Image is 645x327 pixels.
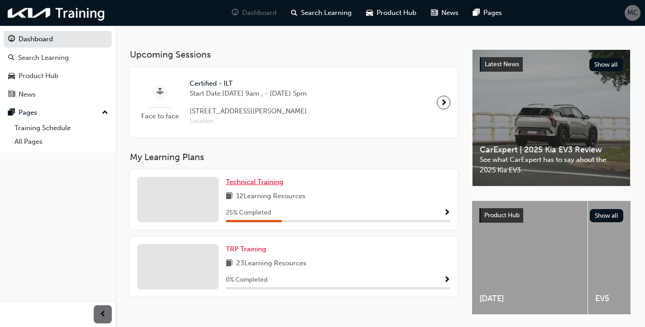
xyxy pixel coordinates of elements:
span: [STREET_ADDRESS][PERSON_NAME] [190,106,307,117]
button: Pages [4,104,112,121]
div: Search Learning [18,53,69,63]
span: Technical Training [226,178,283,186]
span: news-icon [8,91,15,99]
span: news-icon [431,7,438,19]
a: News [4,86,112,103]
button: Show Progress [444,274,450,286]
a: pages-iconPages [466,4,509,22]
a: Latest NewsShow all [480,57,623,72]
span: Start Date: [DATE] 9am , - [DATE] 5pm [190,88,307,99]
span: Location [190,116,307,127]
h3: My Learning Plans [130,152,458,162]
span: CarExpert | 2025 Kia EV3 Review [480,145,623,155]
span: Pages [483,8,502,18]
span: prev-icon [100,309,106,320]
span: See what CarExpert has to say about the 2025 Kia EV3. [480,155,623,175]
span: Show Progress [444,276,450,284]
span: Search Learning [301,8,352,18]
a: [DATE] [472,201,588,314]
a: search-iconSearch Learning [284,4,359,22]
a: All Pages [11,135,112,149]
span: search-icon [8,54,14,62]
a: Training Schedule [11,121,112,135]
button: Show all [590,209,624,222]
span: Latest News [485,60,519,68]
img: kia-training [5,4,109,22]
span: Show Progress [444,209,450,217]
span: TRP Training [226,245,266,253]
a: Technical Training [226,177,287,187]
span: search-icon [291,7,297,19]
span: up-icon [102,107,108,119]
a: Face to faceCertified - ILTStart Date:[DATE] 9am , - [DATE] 5pm[STREET_ADDRESS][PERSON_NAME]Location [137,75,450,130]
a: Product Hub [4,68,112,84]
span: Certified - ILT [190,78,307,89]
a: Product HubShow all [479,208,623,223]
span: car-icon [8,72,15,80]
a: news-iconNews [424,4,466,22]
div: News [19,89,36,100]
div: Pages [19,107,37,118]
span: pages-icon [8,109,15,117]
span: pages-icon [473,7,480,19]
span: Product Hub [377,8,416,18]
div: Product Hub [19,71,58,81]
button: MC [625,5,640,21]
a: car-iconProduct Hub [359,4,424,22]
span: 12 Learning Resources [236,191,306,202]
span: car-icon [366,7,373,19]
span: Dashboard [242,8,277,18]
span: News [441,8,459,18]
a: guage-iconDashboard [225,4,284,22]
span: 25 % Completed [226,208,271,218]
button: Show Progress [444,207,450,219]
h3: Upcoming Sessions [130,49,458,60]
span: 23 Learning Resources [236,258,306,269]
span: guage-icon [8,35,15,44]
span: sessionType_FACE_TO_FACE-icon [157,86,163,98]
span: book-icon [226,258,233,269]
button: DashboardSearch LearningProduct HubNews [4,29,112,104]
span: book-icon [226,191,233,202]
a: Dashboard [4,31,112,48]
span: MC [627,8,638,18]
a: Search Learning [4,49,112,66]
span: Product Hub [484,211,520,219]
span: guage-icon [232,7,239,19]
span: 0 % Completed [226,275,268,285]
a: Latest NewsShow allCarExpert | 2025 Kia EV3 ReviewSee what CarExpert has to say about the 2025 Ki... [472,49,631,186]
span: [DATE] [479,293,580,304]
span: next-icon [440,96,447,109]
a: TRP Training [226,244,270,254]
button: Show all [589,58,623,71]
span: Face to face [137,111,182,122]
